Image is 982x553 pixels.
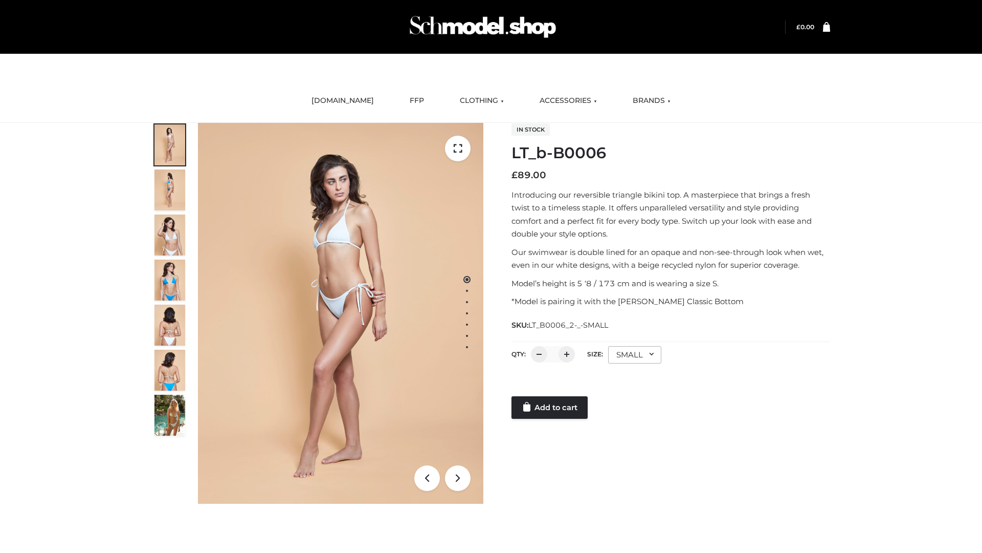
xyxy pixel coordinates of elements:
[511,295,830,308] p: *Model is pairing it with the [PERSON_NAME] Classic Bottom
[402,90,432,112] a: FFP
[452,90,511,112] a: CLOTHING
[511,246,830,272] p: Our swimwear is double lined for an opaque and non-see-through look when wet, even in our white d...
[796,23,814,31] a: £0.00
[511,144,830,162] h1: LT_b-B0006
[625,90,678,112] a: BRANDS
[198,123,483,504] img: ArielClassicBikiniTop_CloudNine_AzureSky_OW114ECO_1
[796,23,814,31] bdi: 0.00
[304,90,382,112] a: [DOMAIN_NAME]
[154,169,185,210] img: ArielClassicBikiniTop_CloudNine_AzureSky_OW114ECO_2-scaled.jpg
[154,124,185,165] img: ArielClassicBikiniTop_CloudNine_AzureSky_OW114ECO_1-scaled.jpg
[154,260,185,301] img: ArielClassicBikiniTop_CloudNine_AzureSky_OW114ECO_4-scaled.jpg
[511,188,830,241] p: Introducing our reversible triangle bikini top. A masterpiece that brings a fresh twist to a time...
[511,169,546,181] bdi: 89.00
[511,319,609,331] span: SKU:
[528,321,608,330] span: LT_B0006_2-_-SMALL
[511,123,550,136] span: In stock
[796,23,800,31] span: £
[154,350,185,391] img: ArielClassicBikiniTop_CloudNine_AzureSky_OW114ECO_8-scaled.jpg
[608,346,661,364] div: SMALL
[511,169,518,181] span: £
[154,215,185,256] img: ArielClassicBikiniTop_CloudNine_AzureSky_OW114ECO_3-scaled.jpg
[587,350,603,358] label: Size:
[406,7,560,47] img: Schmodel Admin 964
[154,395,185,436] img: Arieltop_CloudNine_AzureSky2.jpg
[154,305,185,346] img: ArielClassicBikiniTop_CloudNine_AzureSky_OW114ECO_7-scaled.jpg
[511,396,588,419] a: Add to cart
[532,90,605,112] a: ACCESSORIES
[511,277,830,290] p: Model’s height is 5 ‘8 / 173 cm and is wearing a size S.
[511,350,526,358] label: QTY:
